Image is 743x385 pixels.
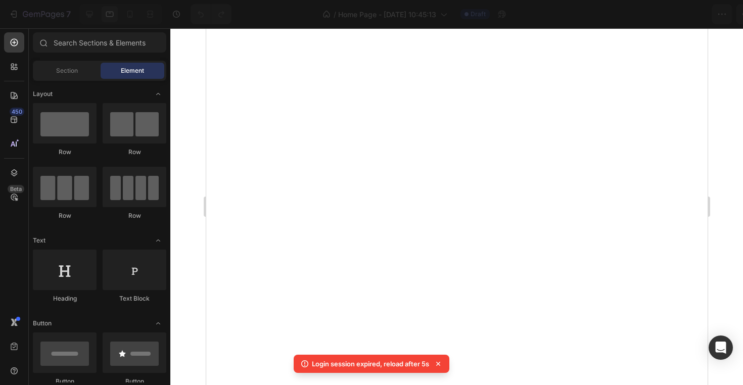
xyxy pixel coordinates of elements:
[33,236,45,245] span: Text
[66,8,71,20] p: 7
[33,32,166,53] input: Search Sections & Elements
[103,211,166,220] div: Row
[150,315,166,331] span: Toggle open
[647,10,664,19] span: Save
[471,10,486,19] span: Draft
[638,4,672,24] button: Save
[338,9,436,20] span: Home Page - [DATE] 10:45:13
[206,28,708,385] iframe: Design area
[709,335,733,360] div: Open Intercom Messenger
[150,232,166,249] span: Toggle open
[312,359,429,369] p: Login session expired, reload after 5s
[121,66,144,75] span: Element
[8,185,24,193] div: Beta
[334,9,336,20] span: /
[150,86,166,102] span: Toggle open
[56,66,78,75] span: Section
[33,148,97,157] div: Row
[33,211,97,220] div: Row
[4,4,75,24] button: 7
[684,9,710,20] div: Publish
[191,4,231,24] div: Undo/Redo
[676,4,718,24] button: Publish
[10,108,24,116] div: 450
[33,89,53,99] span: Layout
[103,148,166,157] div: Row
[33,319,52,328] span: Button
[33,294,97,303] div: Heading
[103,294,166,303] div: Text Block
